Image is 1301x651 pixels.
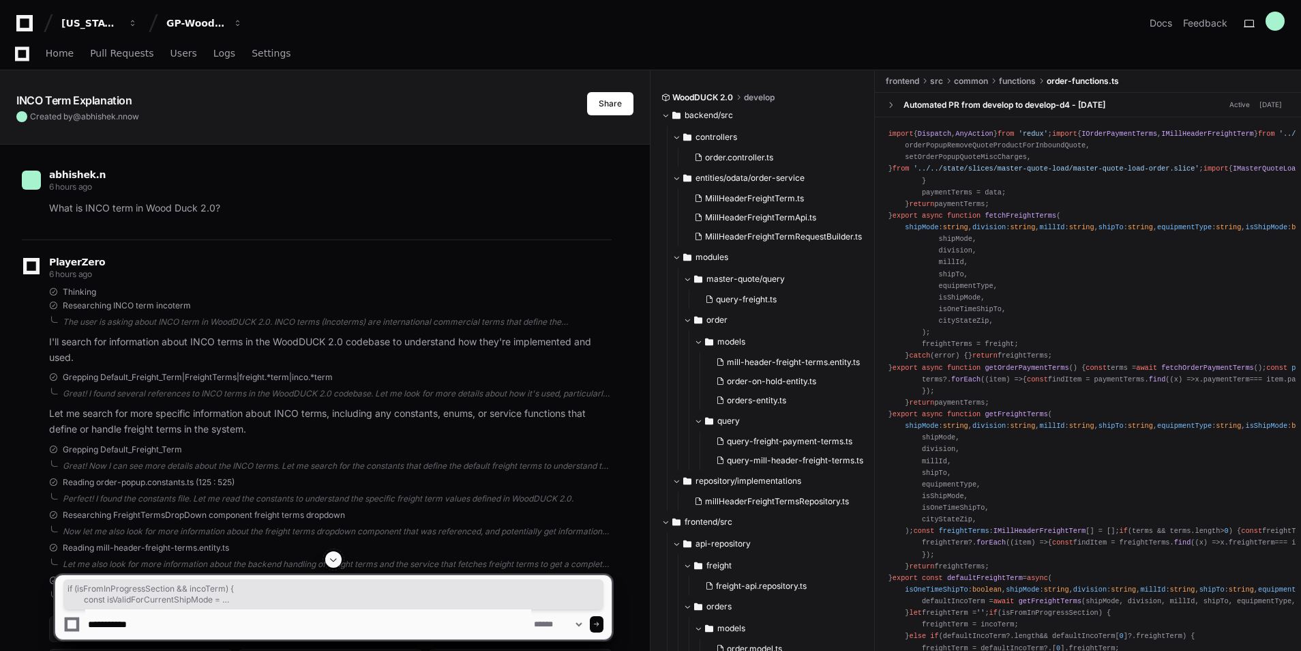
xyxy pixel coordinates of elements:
button: repository/implementations [672,470,871,492]
div: GP-WoodDuck 2.0 [166,16,225,30]
svg: Directory [672,514,681,530]
span: millHeaderFreightTermsRepository.ts [705,496,849,507]
span: shipMode [905,422,938,430]
button: master-quote/query [683,268,871,290]
span: 6 hours ago [49,269,92,279]
button: order-on-hold-entity.ts [711,372,863,391]
span: string [1010,223,1035,231]
span: @ [73,111,81,121]
span: query-freight.ts [716,294,777,305]
span: MillHeaderFreightTermRequestBuilder.ts [705,231,862,242]
span: freightTerms [939,527,989,535]
span: function [947,364,981,372]
span: master-quote/query [706,274,785,285]
span: string [943,223,968,231]
span: IOrderPaymentTerms [1081,130,1157,138]
span: ( ) => [1170,375,1195,384]
span: 0 [1225,527,1229,535]
svg: Directory [672,107,681,124]
span: Users [170,49,197,57]
span: src [930,76,943,87]
span: order [706,315,728,325]
button: [US_STATE] Pacific [56,11,143,35]
span: backend/src [685,110,733,121]
span: entities/odata/order-service [696,173,805,184]
span: modules [696,252,728,263]
button: orders-entity.ts [711,391,863,410]
span: export [893,212,918,220]
span: await [1136,364,1157,372]
span: shipTo [1098,422,1124,430]
span: freightTerm [1229,538,1275,547]
span: Pull Requests [90,49,153,57]
svg: Directory [705,413,713,429]
span: query-freight-payment-terms.ts [727,436,852,447]
span: PlayerZero [49,258,105,266]
span: fetchOrderPaymentTerms [1161,364,1254,372]
p: I'll search for information about INCO terms in the WoodDUCK 2.0 codebase to understand how they'... [49,334,612,366]
span: order-on-hold-entity.ts [727,376,816,387]
span: equipmentType [1157,422,1212,430]
span: import [888,130,914,138]
span: isShipMode [1246,223,1288,231]
button: MillHeaderFreightTermRequestBuilder.ts [689,227,863,246]
button: frontend/src [661,511,865,533]
span: getFreightTerms [985,410,1047,418]
span: from [893,164,910,173]
button: modules [672,246,871,268]
span: const [914,527,935,535]
svg: Directory [683,249,691,265]
div: Perfect! I found the constants file. Let me read the constants to understand the specific freight... [63,493,612,504]
span: common [954,76,988,87]
span: async [922,364,943,372]
button: order [683,309,871,331]
span: string [1069,223,1094,231]
a: Pull Requests [90,38,153,70]
span: const [1027,375,1048,384]
span: shipMode [905,223,938,231]
span: mill-header-freight-terms.entity.ts [727,357,860,368]
span: order.controller.ts [705,152,773,163]
button: millHeaderFreightTermsRepository.ts [689,492,863,511]
div: Automated PR from develop to develop-d4 - [DATE] [903,100,1105,111]
span: item [989,375,1006,384]
span: Created by [30,111,139,122]
button: mill-header-freight-terms.entity.ts [711,353,863,372]
span: develop [744,92,775,103]
span: export [893,364,918,372]
div: Now let me also look for more information about the freight terms dropdown component that was ref... [63,526,612,537]
span: Active [1225,98,1254,111]
app-text-character-animate: INCO Term Explanation [16,93,132,107]
button: GP-WoodDuck 2.0 [161,11,248,35]
svg: Directory [694,312,702,328]
span: repository/implementations [696,476,801,487]
button: query [694,410,871,432]
span: IMasterQuoteLoad [1233,164,1300,173]
span: forEach [976,538,1006,547]
span: isShipMode [1246,422,1288,430]
span: frontend/src [685,517,732,527]
span: const [1241,527,1262,535]
button: query-freight-payment-terms.ts [711,432,863,451]
span: abhishek.n [49,169,106,180]
span: 6 hours ago [49,182,92,192]
span: orders-entity.ts [727,395,786,406]
a: Settings [252,38,290,70]
span: Logs [213,49,235,57]
span: MillHeaderFreightTerm.ts [705,193,804,204]
span: const [1086,364,1107,372]
a: Docs [1150,16,1172,30]
span: string [943,422,968,430]
span: Researching FreightTermsDropDown component freight terms dropdown [63,510,345,521]
p: Let me search for more specific information about INCO terms, including any constants, enums, or ... [49,406,612,437]
span: shipTo [1098,223,1124,231]
span: frontend [886,76,919,87]
span: find [1149,375,1166,384]
div: The user is asking about INCO term in WoodDUCK 2.0. INCO terms (Incoterms) are international comm... [63,317,612,328]
a: Home [46,38,74,70]
span: string [1069,422,1094,430]
span: import [1203,164,1229,173]
span: return [909,399,934,407]
svg: Directory [694,271,702,287]
span: if (isFromInProgressSection && incoTerm) { const isValidForCurrentShipMode = (shipMode === ShipMo... [68,583,599,605]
